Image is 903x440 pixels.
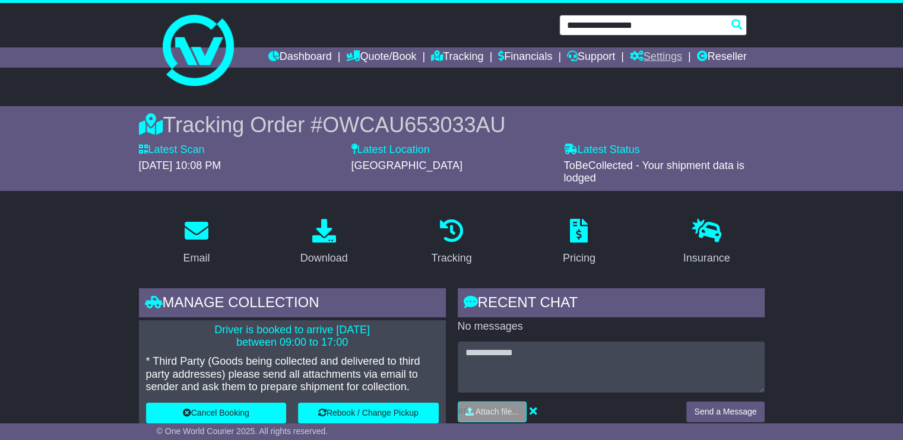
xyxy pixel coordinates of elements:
[696,47,746,68] a: Reseller
[563,250,595,266] div: Pricing
[175,215,217,270] a: Email
[183,250,210,266] div: Email
[567,47,615,68] a: Support
[300,250,348,266] div: Download
[146,355,439,394] p: * Third Party (Goods being collected and delivered to third party addresses) please send all atta...
[146,324,439,349] p: Driver is booked to arrive [DATE] between 09:00 to 17:00
[351,144,430,157] label: Latest Location
[683,250,730,266] div: Insurance
[268,47,332,68] a: Dashboard
[139,160,221,171] span: [DATE] 10:08 PM
[146,403,287,423] button: Cancel Booking
[458,288,765,320] div: RECENT CHAT
[458,320,765,333] p: No messages
[293,215,356,270] a: Download
[298,403,439,423] button: Rebook / Change Pickup
[423,215,479,270] a: Tracking
[351,160,462,171] span: [GEOGRAPHIC_DATA]
[139,144,205,157] label: Latest Scan
[564,144,640,157] label: Latest Status
[139,112,765,138] div: Tracking Order #
[686,401,764,422] button: Send a Message
[322,113,505,137] span: OWCAU653033AU
[555,215,603,270] a: Pricing
[431,47,483,68] a: Tracking
[676,215,738,270] a: Insurance
[630,47,682,68] a: Settings
[346,47,416,68] a: Quote/Book
[139,288,446,320] div: Manage collection
[431,250,471,266] div: Tracking
[157,426,328,436] span: © One World Courier 2025. All rights reserved.
[564,160,744,184] span: ToBeCollected - Your shipment data is lodged
[498,47,552,68] a: Financials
